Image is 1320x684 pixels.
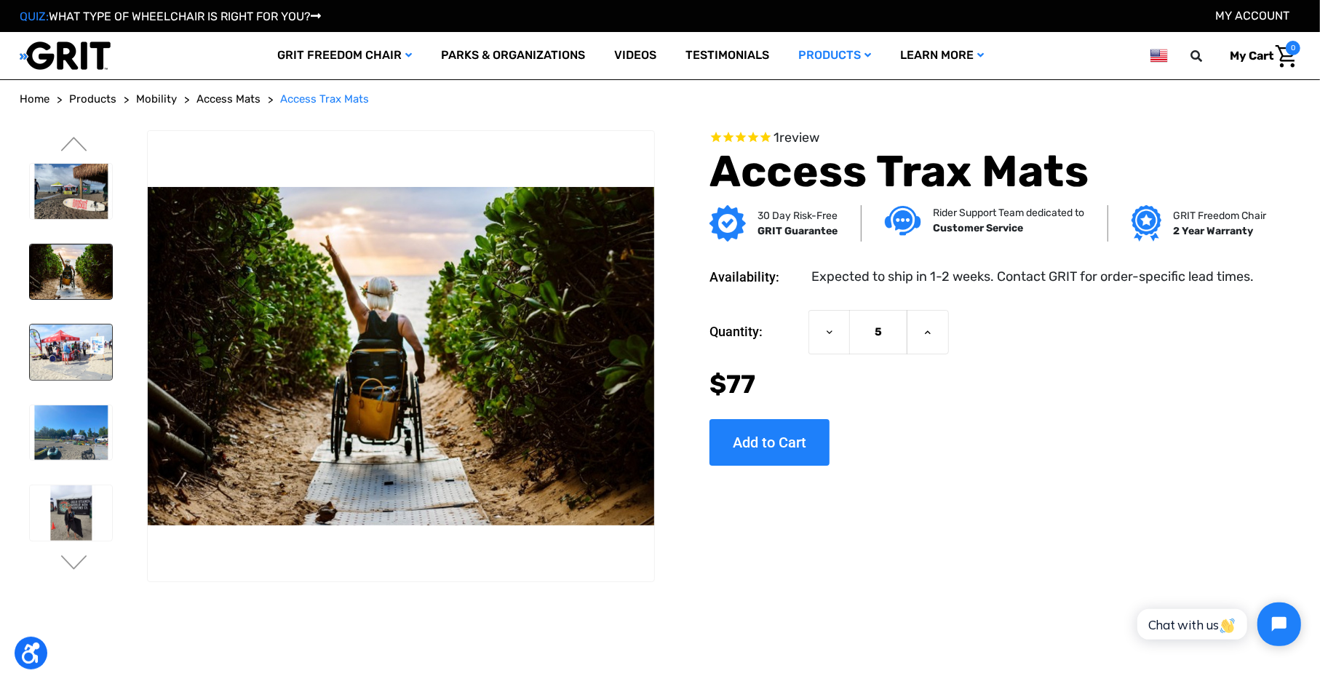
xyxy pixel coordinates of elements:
h1: Access Trax Mats [709,146,1261,198]
span: Rated 5.0 out of 5 stars 1 reviews [709,130,1261,146]
img: GRIT All-Terrain Wheelchair and Mobility Equipment [20,41,111,71]
a: Videos [600,32,671,79]
span: review [779,130,819,146]
span: My Cart [1230,49,1273,63]
img: Access Trax Mats [30,325,112,380]
img: Customer service [885,206,921,236]
a: Products [69,91,116,108]
p: Rider Support Team dedicated to [933,205,1084,220]
span: Mobility [136,92,177,106]
img: us.png [1150,47,1168,65]
a: Home [20,91,49,108]
span: 0 [1286,41,1300,55]
a: Account [1215,9,1289,23]
img: GRIT Guarantee [709,205,746,242]
img: Cart [1276,45,1297,68]
span: $77 [709,369,755,399]
a: QUIZ:WHAT TYPE OF WHEELCHAIR IS RIGHT FOR YOU? [20,9,321,23]
img: Access Trax Mats [30,485,112,541]
span: Access Trax Mats [280,92,369,106]
p: GRIT Freedom Chair [1173,208,1266,223]
span: Products [69,92,116,106]
input: Add to Cart [709,419,830,466]
a: Testimonials [671,32,784,79]
a: Products [784,32,886,79]
label: Quantity: [709,310,801,354]
img: Grit freedom [1132,205,1161,242]
a: Parks & Organizations [426,32,600,79]
dd: Expected to ship in 1-2 weeks. Contact GRIT for order-specific lead times. [811,267,1254,287]
a: Access Trax Mats [280,91,369,108]
a: Learn More [886,32,998,79]
button: Go to slide 3 of 6 [59,555,90,573]
a: Cart with 0 items [1219,41,1300,71]
img: Access Trax Mats [30,244,112,300]
strong: 2 Year Warranty [1173,225,1253,237]
img: Access Trax Mats [30,405,112,461]
img: Access Trax Mats [30,164,112,219]
a: Access Mats [196,91,261,108]
p: 30 Day Risk-Free [758,208,838,223]
img: Access Trax Mats [148,187,654,525]
span: 1 reviews [774,130,819,146]
span: Home [20,92,49,106]
a: Mobility [136,91,177,108]
span: QUIZ: [20,9,49,23]
nav: Breadcrumb [20,91,1300,108]
dt: Availability: [709,267,801,287]
span: Access Mats [196,92,261,106]
strong: Customer Service [933,222,1023,234]
a: GRIT Freedom Chair [263,32,426,79]
iframe: Tidio Chat [1121,590,1313,659]
strong: GRIT Guarantee [758,225,838,237]
input: Search [1197,41,1219,71]
button: Go to slide 1 of 6 [59,137,90,154]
